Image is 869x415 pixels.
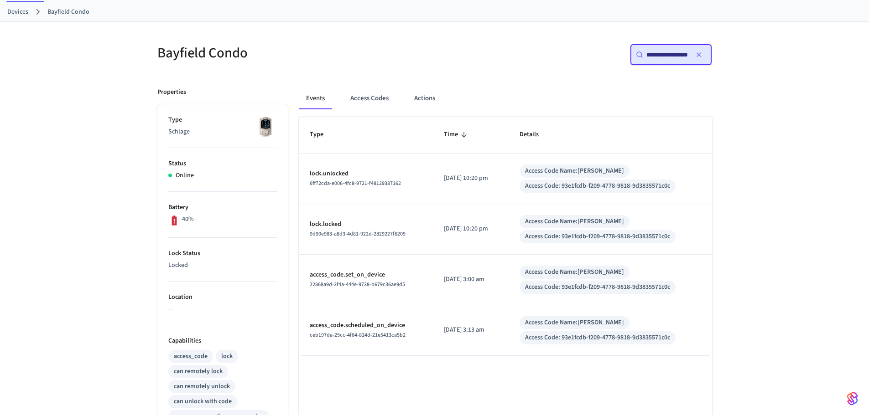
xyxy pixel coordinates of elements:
span: 6ff72cda-e006-4fc8-9721-f48129387162 [310,179,401,187]
div: can remotely unlock [174,382,230,391]
span: 22868a9d-2f4a-444e-9738-b679c36ae9d5 [310,281,405,288]
button: Events [299,87,332,109]
p: [DATE] 10:20 pm [444,174,498,183]
p: access_code.scheduled_on_device [310,321,422,330]
p: Schlage [168,127,277,137]
a: Bayfield Condo [47,7,89,17]
div: can remotely lock [174,367,223,376]
p: [DATE] 3:13 am [444,325,498,335]
button: Access Codes [343,87,396,109]
p: access_code.set_on_device [310,270,422,280]
div: can unlock with code [174,397,232,406]
p: Properties [157,87,186,97]
table: sticky table [299,117,712,355]
p: Online [176,171,194,180]
h5: Bayfield Condo [157,44,429,62]
p: Battery [168,203,277,212]
div: Access Code Name: [PERSON_NAME] [525,217,624,226]
div: Access Code: 93e1fcdb-f209-4778-9818-9d3835571c0c [525,232,670,241]
p: Type [168,115,277,125]
p: lock.unlocked [310,169,422,179]
p: Location [168,292,277,302]
div: Access Code Name: [PERSON_NAME] [525,318,624,328]
p: [DATE] 10:20 pm [444,224,498,234]
p: — [168,304,277,314]
img: SeamLogoGradient.69752ec5.svg [847,391,858,406]
div: Access Code Name: [PERSON_NAME] [525,166,624,176]
div: ant example [299,87,712,109]
a: Devices [7,7,28,17]
p: Locked [168,261,277,270]
p: [DATE] 3:00 am [444,275,498,284]
div: Access Code Name: [PERSON_NAME] [525,267,624,277]
img: Schlage Sense Smart Deadbolt with Camelot Trim, Front [254,115,277,138]
span: Details [520,128,551,142]
span: Type [310,128,335,142]
p: Capabilities [168,336,277,346]
span: ceb197da-25cc-4f64-824d-21e5413ca5b2 [310,331,406,339]
div: lock [221,352,233,361]
div: Access Code: 93e1fcdb-f209-4778-9818-9d3835571c0c [525,181,670,191]
div: Access Code: 93e1fcdb-f209-4778-9818-9d3835571c0c [525,282,670,292]
p: lock.locked [310,220,422,229]
p: 40% [182,215,194,224]
div: access_code [174,352,208,361]
span: 9d90e983-a8d3-4d81-922d-2829227f6209 [310,230,406,238]
p: Lock Status [168,249,277,258]
button: Actions [407,87,442,109]
div: Access Code: 93e1fcdb-f209-4778-9818-9d3835571c0c [525,333,670,343]
span: Time [444,128,470,142]
p: Status [168,159,277,169]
